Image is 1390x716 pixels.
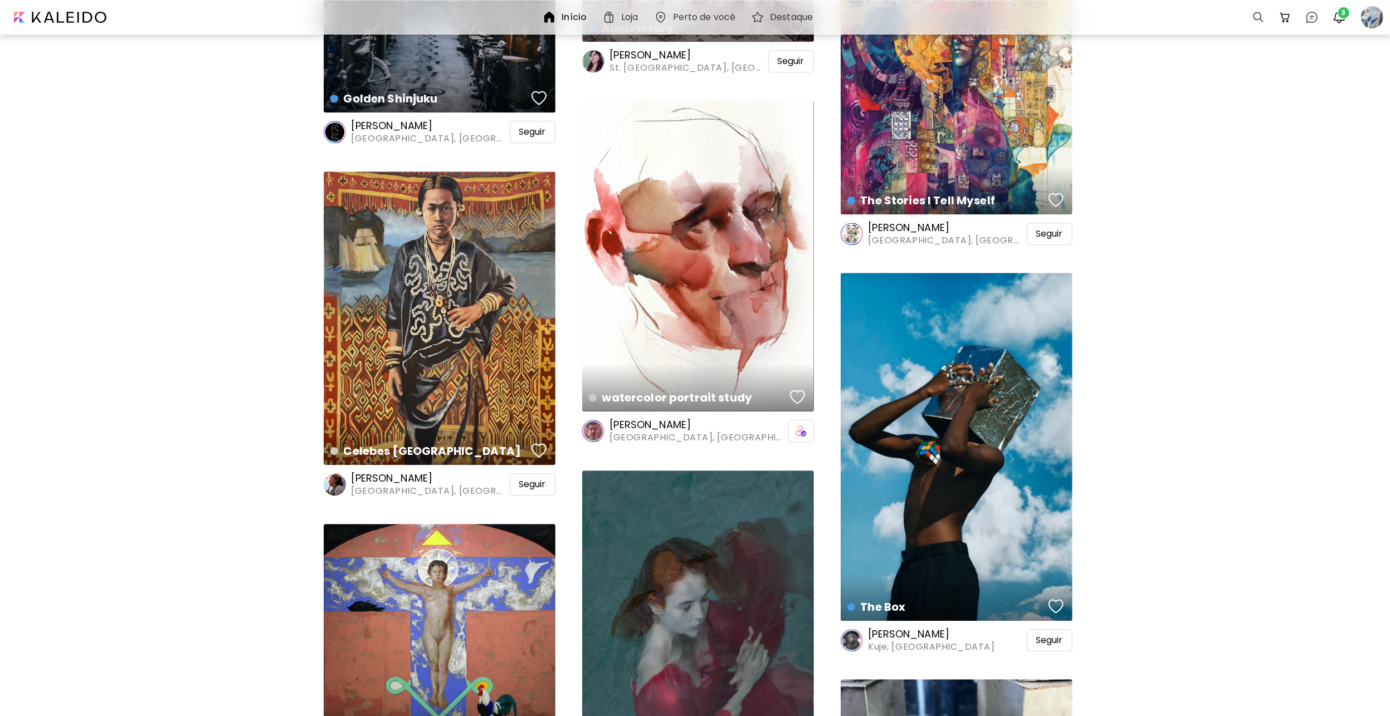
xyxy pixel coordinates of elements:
h6: Loja [621,13,638,22]
h6: Perto de você [673,13,736,22]
span: 3 [1338,7,1349,18]
h6: Destaque [770,13,813,22]
img: bellIcon [1333,11,1346,24]
img: cart [1279,11,1292,24]
a: Perto de você [654,11,740,24]
a: Loja [602,11,642,24]
h6: Início [562,13,587,22]
a: Destaque [751,11,817,24]
img: chatIcon [1305,11,1319,24]
a: Início [543,11,591,24]
button: bellIcon3 [1330,8,1349,27]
